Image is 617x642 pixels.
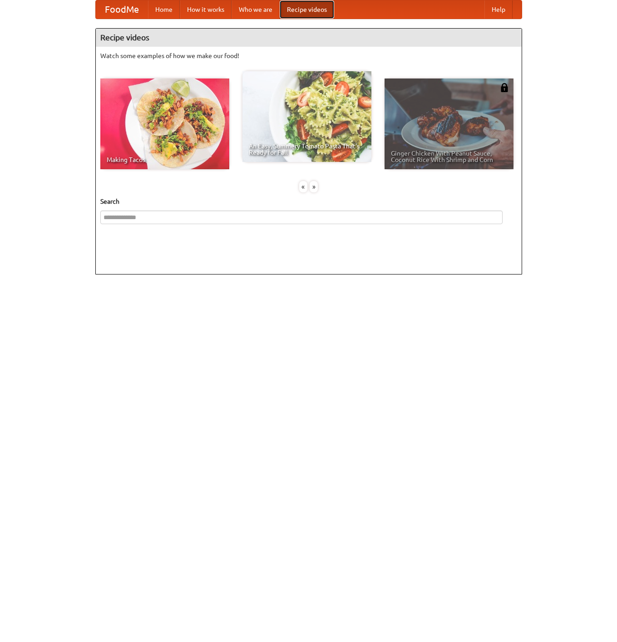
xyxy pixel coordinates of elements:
p: Watch some examples of how we make our food! [100,51,517,60]
a: Who we are [232,0,280,19]
a: FoodMe [96,0,148,19]
img: 483408.png [500,83,509,92]
a: Making Tacos [100,78,229,169]
a: Help [484,0,513,19]
span: Making Tacos [107,157,223,163]
h5: Search [100,197,517,206]
div: « [299,181,307,192]
span: An Easy, Summery Tomato Pasta That's Ready for Fall [249,143,365,156]
a: An Easy, Summery Tomato Pasta That's Ready for Fall [242,71,371,162]
a: Recipe videos [280,0,334,19]
h4: Recipe videos [96,29,522,47]
a: How it works [180,0,232,19]
a: Home [148,0,180,19]
div: » [310,181,318,192]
